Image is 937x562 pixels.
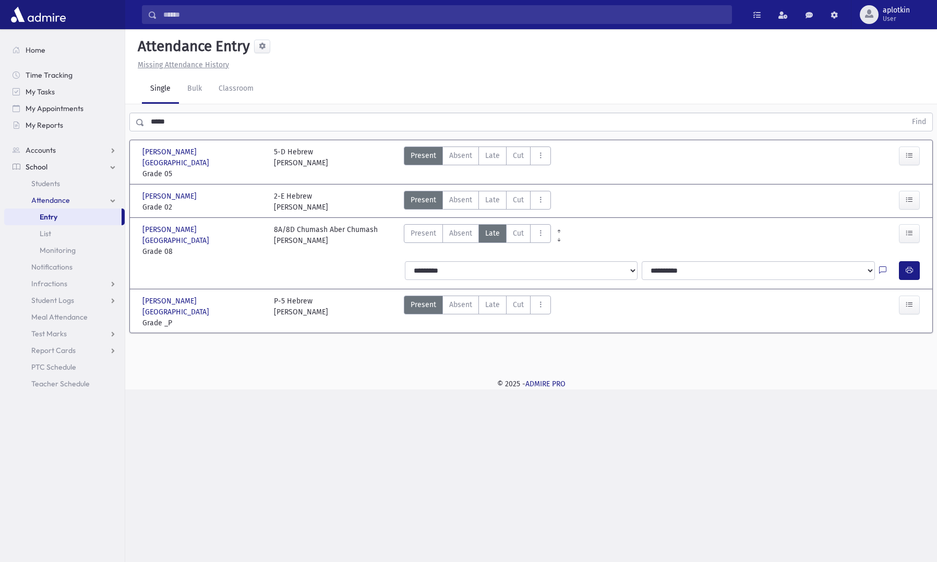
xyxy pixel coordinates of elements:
span: Grade 08 [142,246,263,257]
a: Accounts [4,142,125,158]
span: Students [31,179,60,188]
a: Monitoring [4,242,125,259]
span: Present [411,194,436,205]
span: Absent [449,299,472,310]
span: Student Logs [31,296,74,305]
a: Teacher Schedule [4,375,125,392]
img: AdmirePro [8,4,68,25]
a: My Reports [4,117,125,133]
a: Student Logs [4,292,125,309]
div: AttTypes [404,146,551,179]
a: Single [142,75,179,104]
span: Monitoring [40,246,76,255]
span: PTC Schedule [31,362,76,372]
span: Cut [513,150,524,161]
span: Cut [513,228,524,239]
span: Absent [449,194,472,205]
a: Meal Attendance [4,309,125,325]
a: Students [4,175,125,192]
span: Grade 05 [142,168,263,179]
span: School [26,162,47,172]
span: Entry [40,212,57,222]
span: Cut [513,299,524,310]
a: School [4,158,125,175]
span: Test Marks [31,329,67,338]
div: 8A/8D Chumash Aber Chumash [PERSON_NAME] [274,224,378,257]
span: [PERSON_NAME][GEOGRAPHIC_DATA] [142,296,263,317]
span: Meal Attendance [31,312,88,322]
a: List [4,225,125,242]
u: Missing Attendance History [138,60,229,69]
div: P-5 Hebrew [PERSON_NAME] [274,296,328,328]
span: Time Tracking [26,70,73,80]
span: Late [485,150,500,161]
button: Find [906,113,932,131]
a: Bulk [179,75,210,104]
a: Attendance [4,192,125,209]
div: AttTypes [404,191,551,213]
a: Test Marks [4,325,125,342]
div: 5-D Hebrew [PERSON_NAME] [274,146,328,179]
div: 2-E Hebrew [PERSON_NAME] [274,191,328,213]
span: User [883,15,910,23]
span: Teacher Schedule [31,379,90,388]
a: Home [4,42,125,58]
span: My Appointments [26,104,83,113]
span: List [40,229,51,238]
span: Late [485,228,500,239]
span: Accounts [26,145,56,155]
a: ADMIRE PRO [525,380,566,388]
span: Present [411,150,436,161]
span: Notifications [31,262,73,272]
span: My Reports [26,120,63,130]
div: © 2025 - [142,378,920,389]
span: [PERSON_NAME][GEOGRAPHIC_DATA] [142,224,263,246]
h5: Attendance Entry [134,38,250,55]
span: [PERSON_NAME][GEOGRAPHIC_DATA] [142,146,263,168]
a: Notifications [4,259,125,275]
span: Report Cards [31,346,76,355]
span: Grade 02 [142,202,263,213]
span: Attendance [31,196,70,205]
span: Late [485,299,500,310]
span: Home [26,45,45,55]
a: Report Cards [4,342,125,359]
a: Missing Attendance History [134,60,229,69]
span: Late [485,194,500,205]
span: aplotkin [883,6,910,15]
a: Infractions [4,275,125,292]
span: My Tasks [26,87,55,96]
span: Infractions [31,279,67,288]
span: Present [411,299,436,310]
span: Grade _P [142,317,263,328]
span: [PERSON_NAME] [142,191,199,202]
a: My Tasks [4,83,125,100]
a: Time Tracking [4,67,125,83]
span: Cut [513,194,524,205]
span: Absent [449,228,472,239]
a: Classroom [210,75,262,104]
a: My Appointments [4,100,125,117]
span: Present [411,228,436,239]
a: PTC Schedule [4,359,125,375]
a: Entry [4,209,122,225]
input: Search [157,5,731,24]
div: AttTypes [404,224,551,257]
span: Absent [449,150,472,161]
div: AttTypes [404,296,551,328]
